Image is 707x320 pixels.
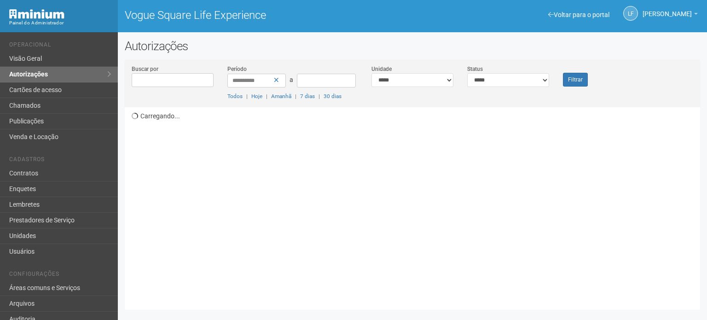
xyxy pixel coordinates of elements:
button: Filtrar [563,73,588,87]
span: | [319,93,320,99]
a: LF [623,6,638,21]
label: Período [227,65,247,73]
label: Buscar por [132,65,158,73]
li: Operacional [9,41,111,51]
li: Cadastros [9,156,111,166]
div: Painel do Administrador [9,19,111,27]
li: Configurações [9,271,111,280]
a: 30 dias [324,93,342,99]
label: Unidade [371,65,392,73]
span: Letícia Florim [643,1,692,17]
h2: Autorizações [125,39,700,53]
h1: Vogue Square Life Experience [125,9,406,21]
span: | [246,93,248,99]
span: a [290,76,293,83]
a: [PERSON_NAME] [643,12,698,19]
a: Voltar para o portal [548,11,609,18]
div: Carregando... [132,107,700,303]
a: Amanhã [271,93,291,99]
img: Minium [9,9,64,19]
a: 7 dias [300,93,315,99]
span: | [295,93,296,99]
a: Hoje [251,93,262,99]
a: Todos [227,93,243,99]
span: | [266,93,267,99]
label: Status [467,65,483,73]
